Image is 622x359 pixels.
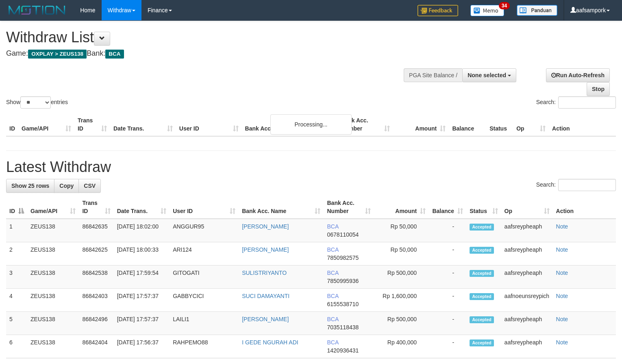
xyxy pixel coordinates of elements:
[429,196,466,219] th: Balance: activate to sort column ascending
[79,312,113,335] td: 86842496
[79,289,113,312] td: 86842403
[429,289,466,312] td: -
[517,5,557,16] img: panduan.png
[429,219,466,242] td: -
[556,339,568,346] a: Note
[78,179,101,193] a: CSV
[114,196,170,219] th: Date Trans.: activate to sort column ascending
[470,224,494,231] span: Accepted
[462,68,516,82] button: None selected
[466,196,501,219] th: Status: activate to sort column ascending
[327,246,338,253] span: BCA
[470,270,494,277] span: Accepted
[327,255,359,261] span: Copy 7850982575 to clipboard
[558,96,616,109] input: Search:
[27,289,79,312] td: ZEUS138
[327,339,338,346] span: BCA
[11,183,49,189] span: Show 25 rows
[327,278,359,284] span: Copy 7850995936 to clipboard
[114,312,170,335] td: [DATE] 17:57:37
[170,335,239,358] td: RAHPEMO88
[27,196,79,219] th: Game/API: activate to sort column ascending
[429,242,466,265] td: -
[501,335,553,358] td: aafsreypheaph
[501,196,553,219] th: Op: activate to sort column ascending
[404,68,462,82] div: PGA Site Balance /
[242,316,289,322] a: [PERSON_NAME]
[470,5,505,16] img: Button%20Memo.svg
[242,270,287,276] a: SULISTRIYANTO
[556,316,568,322] a: Note
[242,223,289,230] a: [PERSON_NAME]
[79,265,113,289] td: 86842538
[374,312,429,335] td: Rp 500,000
[27,335,79,358] td: ZEUS138
[27,312,79,335] td: ZEUS138
[6,289,27,312] td: 4
[470,247,494,254] span: Accepted
[337,113,393,136] th: Bank Acc. Number
[468,72,506,78] span: None selected
[501,265,553,289] td: aafsreypheaph
[242,246,289,253] a: [PERSON_NAME]
[556,246,568,253] a: Note
[176,113,242,136] th: User ID
[536,179,616,191] label: Search:
[27,242,79,265] td: ZEUS138
[242,339,298,346] a: I GEDE NGURAH ADI
[270,114,352,135] div: Processing...
[449,113,486,136] th: Balance
[553,196,616,219] th: Action
[546,68,610,82] a: Run Auto-Refresh
[105,50,124,59] span: BCA
[501,289,553,312] td: aafnoeunsreypich
[6,196,27,219] th: ID: activate to sort column descending
[6,4,68,16] img: MOTION_logo.png
[429,335,466,358] td: -
[374,219,429,242] td: Rp 50,000
[556,293,568,299] a: Note
[6,179,54,193] a: Show 25 rows
[556,223,568,230] a: Note
[327,301,359,307] span: Copy 6155538710 to clipboard
[393,113,449,136] th: Amount
[74,113,110,136] th: Trans ID
[486,113,513,136] th: Status
[79,219,113,242] td: 86842635
[170,219,239,242] td: ANGGUR95
[6,219,27,242] td: 1
[170,242,239,265] td: ARI124
[327,223,338,230] span: BCA
[242,113,338,136] th: Bank Acc. Name
[6,159,616,175] h1: Latest Withdraw
[170,312,239,335] td: LAILI1
[470,316,494,323] span: Accepted
[170,196,239,219] th: User ID: activate to sort column ascending
[20,96,51,109] select: Showentries
[374,289,429,312] td: Rp 1,600,000
[374,265,429,289] td: Rp 500,000
[28,50,87,59] span: OXPLAY > ZEUS138
[501,242,553,265] td: aafsreypheaph
[513,113,549,136] th: Op
[499,2,510,9] span: 34
[374,242,429,265] td: Rp 50,000
[327,324,359,331] span: Copy 7035118438 to clipboard
[6,242,27,265] td: 2
[114,242,170,265] td: [DATE] 18:00:33
[501,219,553,242] td: aafsreypheaph
[114,219,170,242] td: [DATE] 18:02:00
[114,335,170,358] td: [DATE] 17:56:37
[242,293,289,299] a: SUCI DAMAYANTI
[374,196,429,219] th: Amount: activate to sort column ascending
[327,347,359,354] span: Copy 1420936431 to clipboard
[556,270,568,276] a: Note
[84,183,96,189] span: CSV
[59,183,74,189] span: Copy
[54,179,79,193] a: Copy
[536,96,616,109] label: Search:
[6,50,407,58] h4: Game: Bank:
[239,196,324,219] th: Bank Acc. Name: activate to sort column ascending
[470,339,494,346] span: Accepted
[418,5,458,16] img: Feedback.jpg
